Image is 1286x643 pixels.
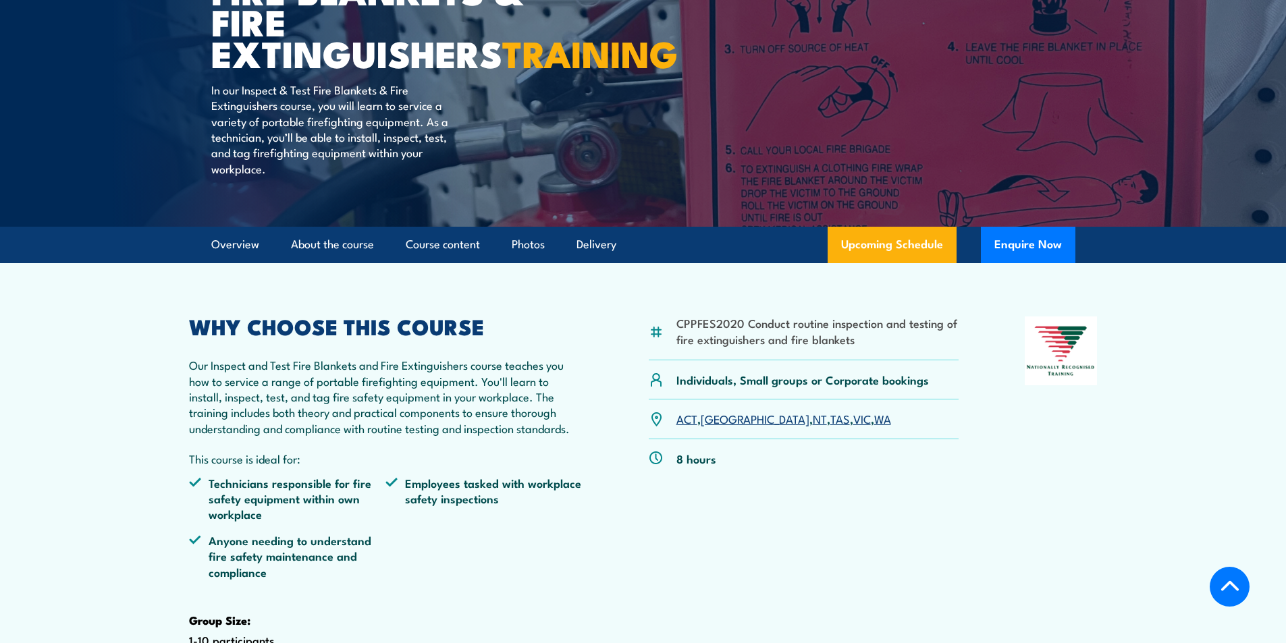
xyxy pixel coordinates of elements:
[189,451,583,466] p: This course is ideal for:
[676,451,716,466] p: 8 hours
[512,227,545,262] a: Photos
[701,410,809,426] a: [GEOGRAPHIC_DATA]
[406,227,480,262] a: Course content
[853,410,871,426] a: VIC
[189,316,583,335] h2: WHY CHOOSE THIS COURSE
[874,410,891,426] a: WA
[189,475,386,522] li: Technicians responsible for fire safety equipment within own workplace
[189,532,386,580] li: Anyone needing to understand fire safety maintenance and compliance
[291,227,374,262] a: About the course
[502,24,678,80] strong: TRAINING
[577,227,616,262] a: Delivery
[676,411,891,426] p: , , , , ,
[1025,316,1098,385] img: Nationally Recognised Training logo.
[828,227,957,263] a: Upcoming Schedule
[676,315,959,347] li: CPPFES2020 Conduct routine inspection and testing of fire extinguishers and fire blankets
[830,410,850,426] a: TAS
[676,372,929,387] p: Individuals, Small groups or Corporate bookings
[981,227,1075,263] button: Enquire Now
[676,410,697,426] a: ACT
[189,357,583,436] p: Our Inspect and Test Fire Blankets and Fire Extinguishers course teaches you how to service a ran...
[189,611,250,629] strong: Group Size:
[385,475,583,522] li: Employees tasked with workplace safety inspections
[813,410,827,426] a: NT
[211,227,259,262] a: Overview
[211,82,458,176] p: In our Inspect & Test Fire Blankets & Fire Extinguishers course, you will learn to service a vari...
